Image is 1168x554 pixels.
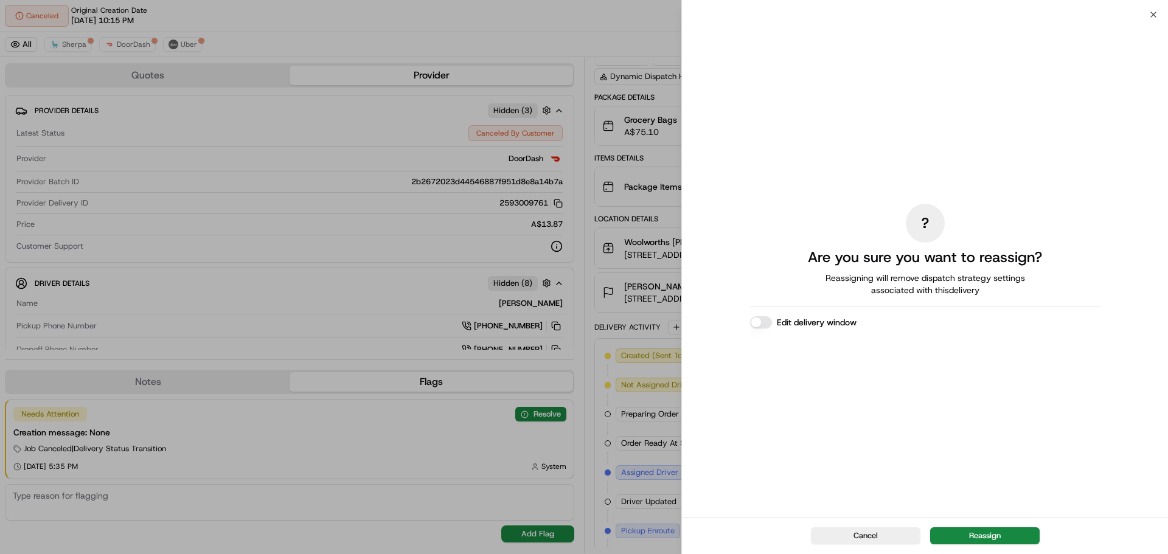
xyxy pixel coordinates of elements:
[811,527,920,544] button: Cancel
[808,248,1042,267] h2: Are you sure you want to reassign?
[808,272,1042,296] span: Reassigning will remove dispatch strategy settings associated with this delivery
[777,316,857,328] label: Edit delivery window
[930,527,1040,544] button: Reassign
[906,204,945,243] div: ?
